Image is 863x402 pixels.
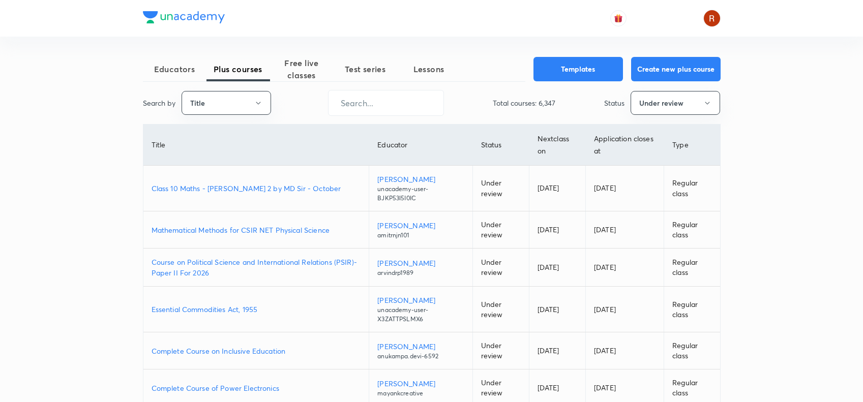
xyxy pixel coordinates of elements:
[152,346,361,356] a: Complete Course on Inclusive Education
[529,249,585,287] td: [DATE]
[664,287,720,332] td: Regular class
[377,258,464,277] a: [PERSON_NAME]arvindrp1989
[270,57,334,81] span: Free live classes
[377,231,464,240] p: amitrnjn101
[152,225,361,235] a: Mathematical Methods for CSIR NET Physical Science
[610,10,627,26] button: avatar
[472,332,529,369] td: Under review
[472,249,529,287] td: Under review
[369,125,472,166] th: Educator
[586,249,664,287] td: [DATE]
[152,383,361,393] a: Complete Course of Power Electronics
[586,125,664,166] th: Application closes at
[472,211,529,249] td: Under review
[329,90,443,116] input: Search...
[377,220,464,240] a: [PERSON_NAME]amitrnjn101
[377,378,464,398] a: [PERSON_NAME]mayankcreative
[586,287,664,332] td: [DATE]
[334,63,397,75] span: Test series
[377,389,464,398] p: mayankcreative
[664,166,720,211] td: Regular class
[631,91,720,115] button: Under review
[143,63,206,75] span: Educators
[377,295,464,324] a: [PERSON_NAME]unacademy-user-X3ZATTPSLMX6
[377,220,464,231] p: [PERSON_NAME]
[377,268,464,277] p: arvindrp1989
[614,14,623,23] img: avatar
[529,211,585,249] td: [DATE]
[529,287,585,332] td: [DATE]
[377,352,464,361] p: anukampa.devi-6592
[377,378,464,389] p: [PERSON_NAME]
[377,341,464,361] a: [PERSON_NAME]anukampa.devi-6592
[472,125,529,166] th: Status
[206,63,270,75] span: Plus courses
[533,57,623,81] button: Templates
[529,166,585,211] td: [DATE]
[631,57,721,81] button: Create new plus course
[377,174,464,203] a: [PERSON_NAME]unacademy-user-BJKP53I5I0IC
[472,166,529,211] td: Under review
[586,211,664,249] td: [DATE]
[377,184,464,203] p: unacademy-user-BJKP53I5I0IC
[604,98,624,108] p: Status
[143,11,225,23] img: Company Logo
[377,174,464,184] p: [PERSON_NAME]
[529,332,585,369] td: [DATE]
[377,305,464,324] p: unacademy-user-X3ZATTPSLMX6
[182,91,271,115] button: Title
[664,332,720,369] td: Regular class
[143,98,175,108] p: Search by
[586,166,664,211] td: [DATE]
[664,249,720,287] td: Regular class
[152,304,361,315] a: Essential Commodities Act, 1955
[377,295,464,305] p: [PERSON_NAME]
[397,63,461,75] span: Lessons
[586,332,664,369] td: [DATE]
[529,125,585,166] th: Next class on
[493,98,555,108] p: Total courses: 6,347
[377,258,464,268] p: [PERSON_NAME]
[377,341,464,352] p: [PERSON_NAME]
[143,125,369,166] th: Title
[472,287,529,332] td: Under review
[143,11,225,26] a: Company Logo
[152,183,361,194] a: Class 10 Maths - [PERSON_NAME] 2 by MD Sir - October
[703,10,721,27] img: Rupsha chowdhury
[664,211,720,249] td: Regular class
[664,125,720,166] th: Type
[152,257,361,278] a: Course on Political Science and International Relations (PSIR)-Paper II For 2026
